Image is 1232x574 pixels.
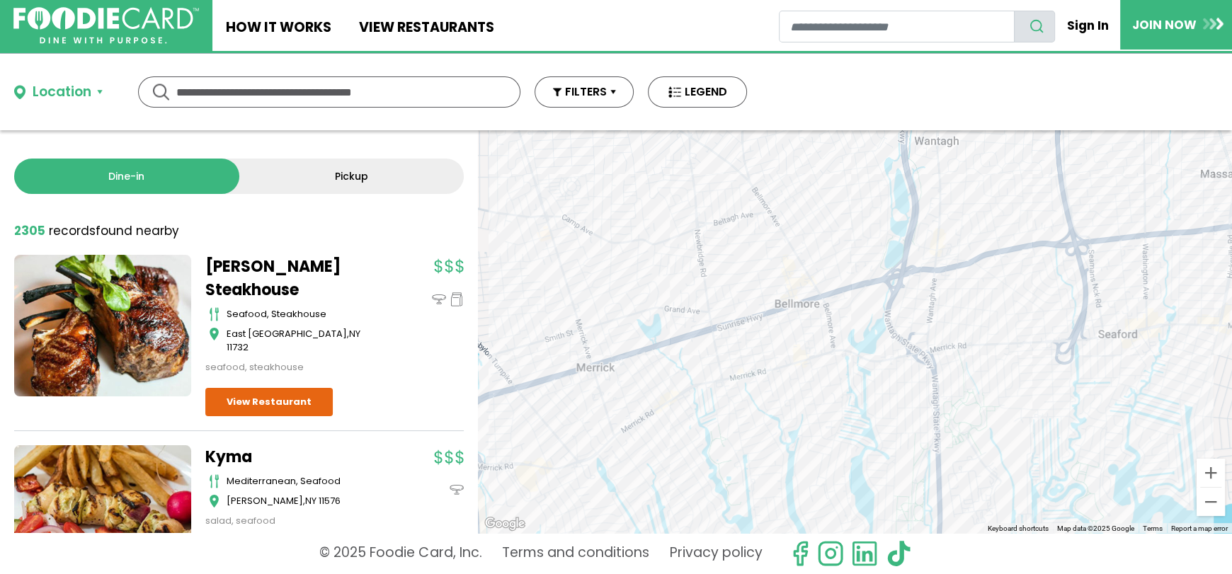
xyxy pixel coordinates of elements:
[1057,524,1134,532] span: Map data ©2025 Google
[1143,524,1163,532] a: Terms
[319,540,481,567] p: © 2025 Foodie Card, Inc.
[885,540,912,567] img: tiktok.svg
[319,494,341,507] span: 11576
[787,540,814,567] svg: check us out on facebook
[851,540,878,567] img: linkedin.svg
[14,222,179,241] div: found nearby
[349,327,360,340] span: NY
[209,494,219,508] img: map_icon.svg
[481,515,528,533] a: Open this area in Google Maps (opens a new window)
[432,292,446,306] img: dinein_icon.svg
[205,255,382,302] a: [PERSON_NAME] Steakhouse
[239,159,464,194] a: Pickup
[988,524,1049,534] button: Keyboard shortcuts
[1014,11,1055,42] button: search
[227,474,382,488] div: mediterranean, seafood
[209,474,219,488] img: cutlery_icon.svg
[227,340,249,354] span: 11732
[227,327,347,340] span: East [GEOGRAPHIC_DATA]
[227,494,303,507] span: [PERSON_NAME]
[49,222,96,239] span: records
[1197,459,1225,487] button: Zoom in
[670,540,763,567] a: Privacy policy
[450,292,464,306] img: pickup_icon.svg
[227,494,382,508] div: ,
[450,483,464,497] img: dinein_icon.svg
[227,307,382,321] div: seafood, steakhouse
[205,388,333,416] a: View Restaurant
[14,222,45,239] strong: 2305
[205,514,382,528] div: salad, seafood
[648,76,747,108] button: LEGEND
[13,7,199,45] img: FoodieCard; Eat, Drink, Save, Donate
[14,82,103,103] button: Location
[1171,524,1228,532] a: Report a map error
[205,445,382,469] a: Kyma
[305,494,316,507] span: NY
[1197,488,1225,516] button: Zoom out
[209,327,219,341] img: map_icon.svg
[779,11,1015,42] input: restaurant search
[481,515,528,533] img: Google
[535,76,634,108] button: FILTERS
[209,307,219,321] img: cutlery_icon.svg
[502,540,649,567] a: Terms and conditions
[1055,10,1120,41] a: Sign In
[14,159,239,194] a: Dine-in
[227,327,382,355] div: ,
[205,360,382,374] div: seafood, steakhouse
[33,82,91,103] div: Location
